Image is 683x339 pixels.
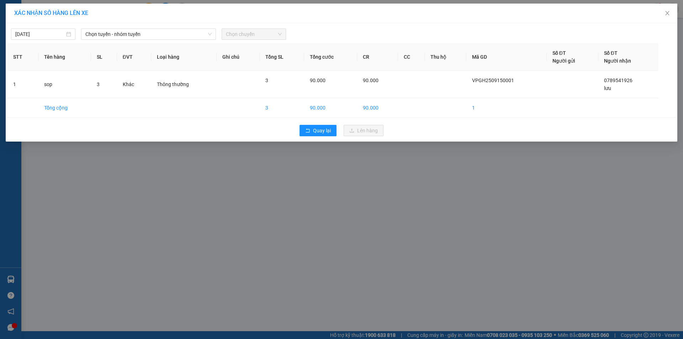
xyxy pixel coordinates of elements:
[38,98,91,118] td: Tổng cộng
[604,85,611,91] span: lưu
[604,78,632,83] span: 0789541926
[91,43,117,71] th: SL
[14,10,88,16] span: XÁC NHẬN SỐ HÀNG LÊN XE
[151,43,217,71] th: Loại hàng
[15,30,65,38] input: 15/09/2025
[226,29,282,39] span: Chọn chuyến
[97,81,100,87] span: 3
[7,43,38,71] th: STT
[7,71,38,98] td: 1
[425,43,466,71] th: Thu hộ
[466,98,547,118] td: 1
[260,98,304,118] td: 3
[38,71,91,98] td: sop
[151,71,217,98] td: Thông thường
[466,43,547,71] th: Mã GD
[300,125,337,136] button: rollbackQuay lại
[9,9,44,44] img: logo.jpg
[313,127,331,134] span: Quay lại
[67,26,297,35] li: Hotline: 02839552959
[304,98,357,118] td: 90.000
[310,78,325,83] span: 90.000
[265,78,268,83] span: 3
[305,128,310,134] span: rollback
[657,4,677,23] button: Close
[604,58,631,64] span: Người nhận
[604,50,618,56] span: Số ĐT
[117,43,152,71] th: ĐVT
[304,43,357,71] th: Tổng cước
[363,78,378,83] span: 90.000
[208,32,212,36] span: down
[117,71,152,98] td: Khác
[552,50,566,56] span: Số ĐT
[552,58,575,64] span: Người gửi
[38,43,91,71] th: Tên hàng
[9,52,124,63] b: GỬI : VP [PERSON_NAME]
[67,17,297,26] li: 26 Phó Cơ Điều, Phường 12
[85,29,212,39] span: Chọn tuyến - nhóm tuyến
[344,125,383,136] button: uploadLên hàng
[398,43,425,71] th: CC
[357,43,398,71] th: CR
[665,10,670,16] span: close
[217,43,260,71] th: Ghi chú
[357,98,398,118] td: 90.000
[472,78,514,83] span: VPGH2509150001
[260,43,304,71] th: Tổng SL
